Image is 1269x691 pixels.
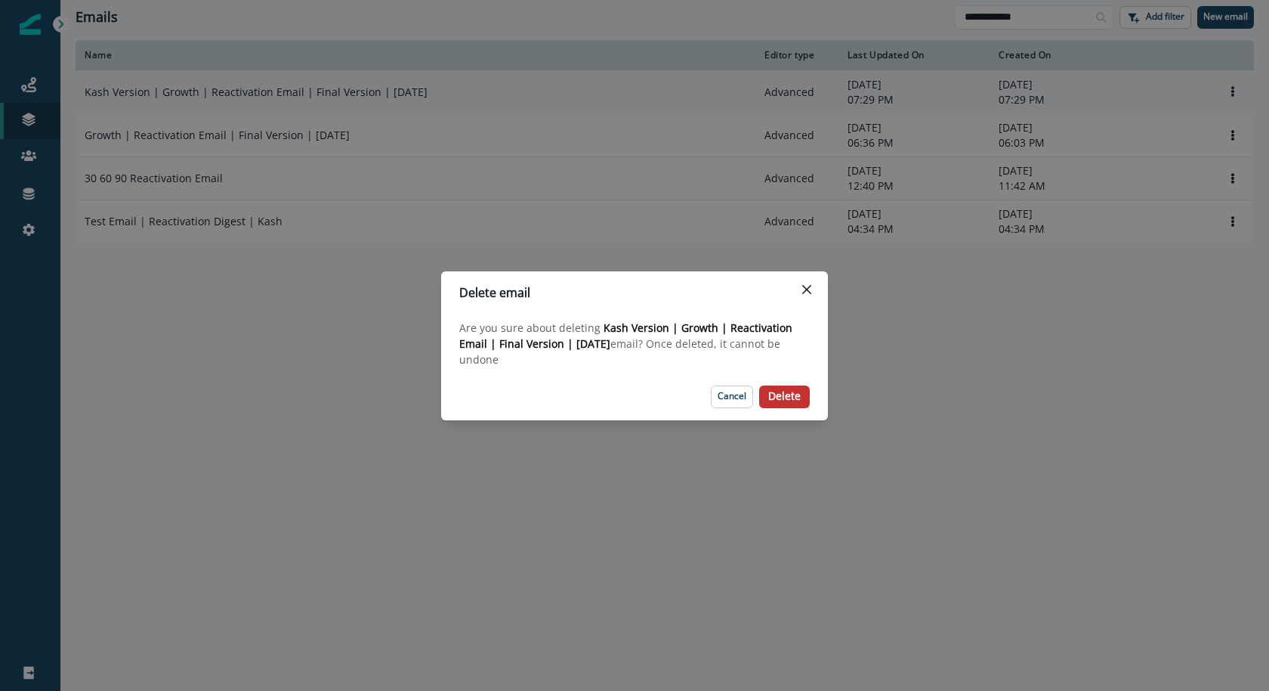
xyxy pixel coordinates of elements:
button: Cancel [711,386,753,408]
p: Delete [768,390,801,403]
button: Delete [759,386,810,408]
button: Close [795,277,819,302]
span: Kash Version | Growth | Reactivation Email | Final Version | [DATE] [459,321,792,351]
p: Delete email [459,284,530,302]
p: Cancel [718,391,746,401]
p: Are you sure about deleting email ? Once deleted, it cannot be undone [459,320,810,367]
